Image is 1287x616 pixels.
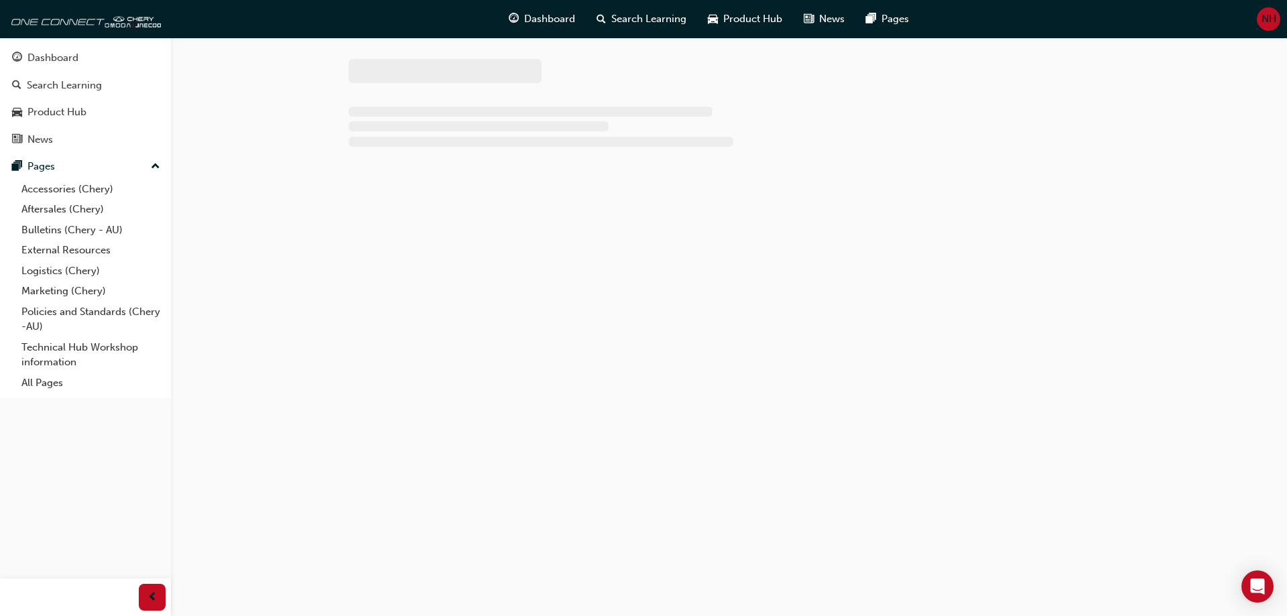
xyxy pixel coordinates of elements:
[793,5,855,33] a: news-iconNews
[5,154,166,179] button: Pages
[16,302,166,337] a: Policies and Standards (Chery -AU)
[16,337,166,373] a: Technical Hub Workshop information
[524,11,575,27] span: Dashboard
[1257,7,1280,31] button: NH
[697,5,793,33] a: car-iconProduct Hub
[597,11,606,27] span: search-icon
[1241,570,1274,603] div: Open Intercom Messenger
[881,11,909,27] span: Pages
[16,220,166,241] a: Bulletins (Chery - AU)
[611,11,686,27] span: Search Learning
[12,80,21,92] span: search-icon
[855,5,920,33] a: pages-iconPages
[723,11,782,27] span: Product Hub
[12,107,22,119] span: car-icon
[5,46,166,70] a: Dashboard
[16,373,166,393] a: All Pages
[5,100,166,125] a: Product Hub
[7,5,161,32] img: oneconnect
[12,134,22,146] span: news-icon
[586,5,697,33] a: search-iconSearch Learning
[12,161,22,173] span: pages-icon
[866,11,876,27] span: pages-icon
[509,11,519,27] span: guage-icon
[27,50,78,66] div: Dashboard
[819,11,845,27] span: News
[16,261,166,282] a: Logistics (Chery)
[27,105,86,120] div: Product Hub
[1262,11,1276,27] span: NH
[5,127,166,152] a: News
[708,11,718,27] span: car-icon
[12,52,22,64] span: guage-icon
[16,240,166,261] a: External Resources
[27,132,53,147] div: News
[16,281,166,302] a: Marketing (Chery)
[16,179,166,200] a: Accessories (Chery)
[27,159,55,174] div: Pages
[5,73,166,98] a: Search Learning
[804,11,814,27] span: news-icon
[147,589,158,606] span: prev-icon
[16,199,166,220] a: Aftersales (Chery)
[151,158,160,176] span: up-icon
[5,43,166,154] button: DashboardSearch LearningProduct HubNews
[498,5,586,33] a: guage-iconDashboard
[27,78,102,93] div: Search Learning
